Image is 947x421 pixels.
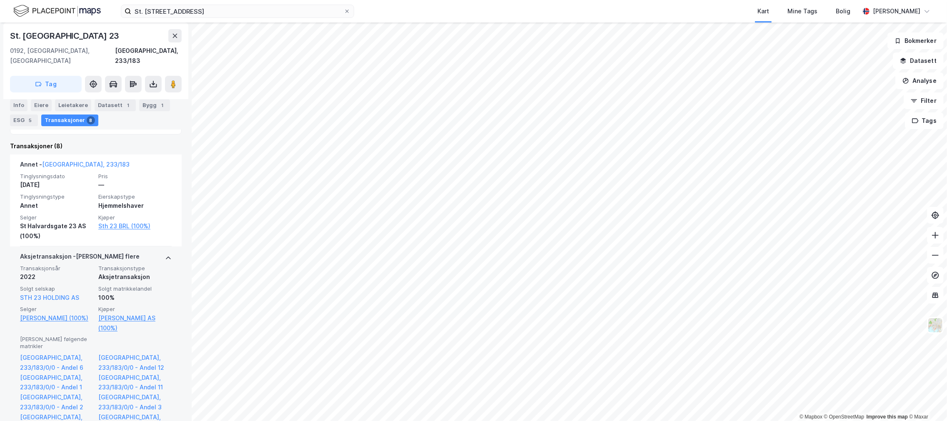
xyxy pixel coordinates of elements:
[98,221,172,231] a: Sth 23 BRL (100%)
[836,6,850,16] div: Bolig
[905,381,947,421] iframe: Chat Widget
[13,4,101,18] img: logo.f888ab2527a4732fd821a326f86c7f29.svg
[98,214,172,221] span: Kjøper
[98,193,172,200] span: Eierskapstype
[55,99,91,111] div: Leietakere
[98,373,172,393] a: [GEOGRAPHIC_DATA], 233/183/0/0 - Andel 11
[26,116,35,124] div: 5
[98,353,172,373] a: [GEOGRAPHIC_DATA], 233/183/0/0 - Andel 12
[20,373,93,393] a: [GEOGRAPHIC_DATA], 233/183/0/0 - Andel 1
[800,414,822,420] a: Mapbox
[98,306,172,313] span: Kjøper
[41,114,98,126] div: Transaksjoner
[20,353,93,373] a: [GEOGRAPHIC_DATA], 233/183/0/0 - Andel 6
[10,99,27,111] div: Info
[905,112,944,129] button: Tags
[20,221,93,241] div: St Halvardsgate 23 AS (100%)
[20,159,130,173] div: Annet -
[927,317,943,333] img: Z
[31,99,52,111] div: Eiere
[10,46,115,66] div: 0192, [GEOGRAPHIC_DATA], [GEOGRAPHIC_DATA]
[787,6,817,16] div: Mine Tags
[20,294,79,301] a: STH 23 HOLDING AS
[20,272,93,282] div: 2022
[139,99,170,111] div: Bygg
[20,173,93,180] span: Tinglysningsdato
[887,32,944,49] button: Bokmerker
[115,46,182,66] div: [GEOGRAPHIC_DATA], 233/183
[873,6,920,16] div: [PERSON_NAME]
[20,285,93,292] span: Solgt selskap
[757,6,769,16] div: Kart
[124,101,132,109] div: 1
[867,414,908,420] a: Improve this map
[10,76,82,92] button: Tag
[893,52,944,69] button: Datasett
[20,214,93,221] span: Selger
[98,201,172,211] div: Hjemmelshaver
[42,161,130,168] a: [GEOGRAPHIC_DATA], 233/183
[20,392,93,412] a: [GEOGRAPHIC_DATA], 233/183/0/0 - Andel 2
[98,272,172,282] div: Aksjetransaksjon
[10,29,121,42] div: St. [GEOGRAPHIC_DATA] 23
[98,173,172,180] span: Pris
[10,114,38,126] div: ESG
[95,99,136,111] div: Datasett
[10,141,182,151] div: Transaksjoner (8)
[895,72,944,89] button: Analyse
[131,5,344,17] input: Søk på adresse, matrikkel, gårdeiere, leietakere eller personer
[98,285,172,292] span: Solgt matrikkelandel
[20,180,93,190] div: [DATE]
[158,101,167,109] div: 1
[98,392,172,412] a: [GEOGRAPHIC_DATA], 233/183/0/0 - Andel 3
[904,92,944,109] button: Filter
[87,116,95,124] div: 8
[20,265,93,272] span: Transaksjonsår
[20,252,140,265] div: Aksjetransaksjon - [PERSON_NAME] flere
[824,414,865,420] a: OpenStreetMap
[20,313,93,323] a: [PERSON_NAME] (100%)
[98,293,172,303] div: 100%
[20,201,93,211] div: Annet
[905,381,947,421] div: Kontrollprogram for chat
[98,265,172,272] span: Transaksjonstype
[20,306,93,313] span: Selger
[20,193,93,200] span: Tinglysningstype
[98,313,172,333] a: [PERSON_NAME] AS (100%)
[98,180,172,190] div: —
[20,336,93,350] span: [PERSON_NAME] følgende matrikler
